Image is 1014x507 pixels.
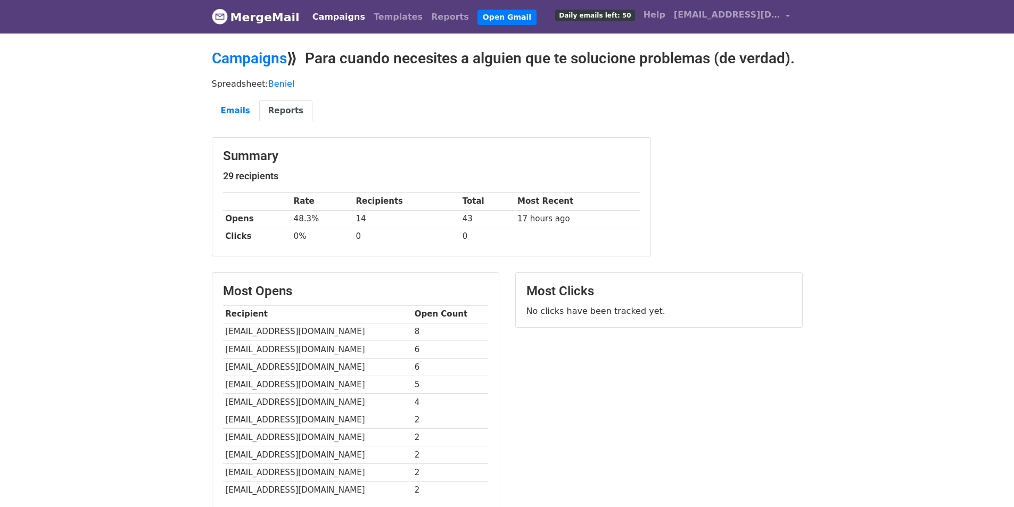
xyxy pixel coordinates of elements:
h3: Summary [223,148,640,164]
td: 48.3% [291,210,353,228]
h3: Most Opens [223,284,488,299]
td: [EMAIL_ADDRESS][DOMAIN_NAME] [223,394,412,411]
td: 6 [412,340,488,358]
td: 17 hours ago [515,210,639,228]
img: MergeMail logo [212,9,228,24]
a: Reports [259,100,312,122]
td: [EMAIL_ADDRESS][DOMAIN_NAME] [223,481,412,499]
a: Campaigns [212,49,287,67]
td: 8 [412,323,488,340]
a: Reports [427,6,473,28]
a: Templates [369,6,427,28]
td: 2 [412,446,488,464]
td: [EMAIL_ADDRESS][DOMAIN_NAME] [223,464,412,481]
th: Open Count [412,305,488,323]
p: Spreadsheet: [212,78,803,89]
h3: Most Clicks [526,284,792,299]
td: [EMAIL_ADDRESS][DOMAIN_NAME] [223,376,412,393]
h2: ⟫ Para cuando necesites a alguien que te solucione problemas (de verdad). [212,49,803,68]
td: 5 [412,376,488,393]
td: [EMAIL_ADDRESS][DOMAIN_NAME] [223,340,412,358]
th: Recipients [353,193,460,210]
td: 6 [412,358,488,376]
td: 2 [412,464,488,481]
td: [EMAIL_ADDRESS][DOMAIN_NAME] [223,323,412,340]
a: Daily emails left: 50 [551,4,639,26]
td: 2 [412,481,488,499]
p: No clicks have been tracked yet. [526,305,792,317]
td: [EMAIL_ADDRESS][DOMAIN_NAME] [223,411,412,429]
th: Clicks [223,228,291,245]
a: Help [639,4,670,26]
h5: 29 recipients [223,170,640,182]
th: Most Recent [515,193,639,210]
td: 14 [353,210,460,228]
th: Opens [223,210,291,228]
span: Daily emails left: 50 [555,10,634,21]
td: 2 [412,429,488,446]
td: [EMAIL_ADDRESS][DOMAIN_NAME] [223,446,412,464]
a: Beniel [268,79,295,89]
th: Recipient [223,305,412,323]
th: Rate [291,193,353,210]
span: [EMAIL_ADDRESS][DOMAIN_NAME] [674,9,780,21]
a: Campaigns [308,6,369,28]
th: Total [460,193,515,210]
a: Open Gmail [477,10,537,25]
a: [EMAIL_ADDRESS][DOMAIN_NAME] [670,4,794,29]
td: [EMAIL_ADDRESS][DOMAIN_NAME] [223,358,412,376]
td: 0 [460,228,515,245]
td: 0% [291,228,353,245]
td: 2 [412,411,488,429]
a: MergeMail [212,6,300,28]
td: [EMAIL_ADDRESS][DOMAIN_NAME] [223,429,412,446]
td: 43 [460,210,515,228]
td: 0 [353,228,460,245]
td: 4 [412,394,488,411]
a: Emails [212,100,259,122]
